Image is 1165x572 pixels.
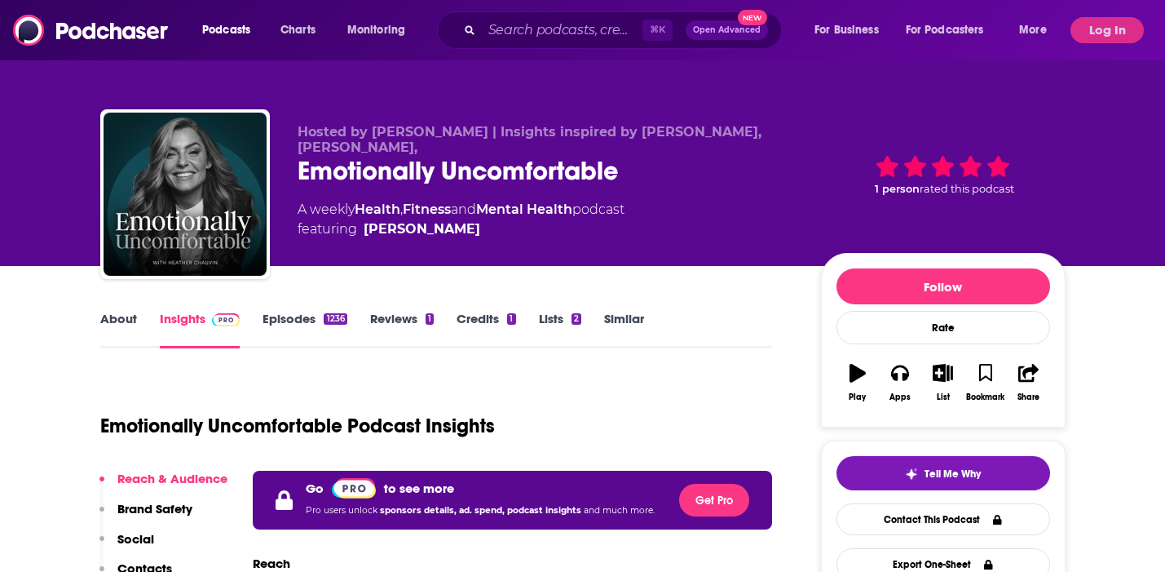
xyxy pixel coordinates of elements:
a: About [100,311,137,348]
h1: Emotionally Uncomfortable Podcast Insights [100,414,495,438]
div: Play [849,392,866,402]
span: and [451,202,476,217]
img: Podchaser Pro [212,313,241,326]
p: Reach & Audience [117,471,227,486]
span: rated this podcast [920,183,1014,195]
span: , [400,202,403,217]
input: Search podcasts, credits, & more... [482,17,642,43]
div: Rate [836,311,1050,344]
button: Reach & Audience [99,471,227,501]
span: Hosted by [PERSON_NAME] | Insights inspired by [PERSON_NAME], [PERSON_NAME], [298,124,761,155]
div: 1 [507,313,515,325]
a: InsightsPodchaser Pro [160,311,241,348]
span: Tell Me Why [924,468,981,481]
div: 1236 [324,313,346,325]
a: Charts [270,17,325,43]
span: ⌘ K [642,20,673,41]
p: Brand Safety [117,501,192,517]
button: open menu [803,17,899,43]
p: Social [117,531,154,547]
button: open menu [1008,17,1067,43]
a: Lists2 [539,311,581,348]
button: open menu [336,17,426,43]
div: 1 personrated this podcast [821,124,1066,225]
a: Credits1 [457,311,515,348]
span: Charts [280,19,316,42]
button: List [921,353,964,412]
span: Podcasts [202,19,250,42]
button: open menu [895,17,1008,43]
span: 1 person [875,183,920,195]
img: Emotionally Uncomfortable [104,113,267,276]
button: open menu [191,17,271,43]
div: List [937,392,950,402]
a: Pro website [332,477,377,499]
span: New [738,10,767,25]
button: Brand Safety [99,501,192,531]
button: Open AdvancedNew [686,20,768,40]
button: Social [99,531,154,561]
a: Episodes1236 [263,311,346,348]
div: A weekly podcast [298,200,624,239]
span: Open Advanced [693,26,761,34]
div: Bookmark [966,392,1004,402]
a: Fitness [403,202,451,217]
a: Mental Health [476,202,572,217]
p: Go [306,481,324,496]
img: tell me why sparkle [905,468,918,481]
button: Apps [879,353,921,412]
button: Log In [1070,17,1144,43]
span: featuring [298,219,624,239]
img: Podchaser - Follow, Share and Rate Podcasts [13,15,170,46]
a: Reviews1 [370,311,434,348]
div: Share [1017,392,1039,402]
div: Apps [889,392,911,402]
div: Search podcasts, credits, & more... [452,11,797,49]
button: tell me why sparkleTell Me Why [836,456,1050,490]
a: [PERSON_NAME] [364,219,480,239]
span: For Business [814,19,879,42]
p: Pro users unlock and much more. [306,499,655,523]
button: Bookmark [964,353,1007,412]
a: Health [355,202,400,217]
span: For Podcasters [906,19,984,42]
img: Podchaser Pro [332,478,377,499]
span: Monitoring [347,19,405,42]
button: Play [836,353,879,412]
button: Follow [836,268,1050,304]
button: Get Pro [679,484,749,517]
span: sponsors details, ad. spend, podcast insights [380,505,584,516]
span: More [1019,19,1047,42]
a: Similar [604,311,644,348]
button: Share [1007,353,1049,412]
div: 1 [426,313,434,325]
h3: Reach [253,556,290,571]
div: 2 [571,313,581,325]
p: to see more [384,481,454,496]
a: Contact This Podcast [836,503,1050,535]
